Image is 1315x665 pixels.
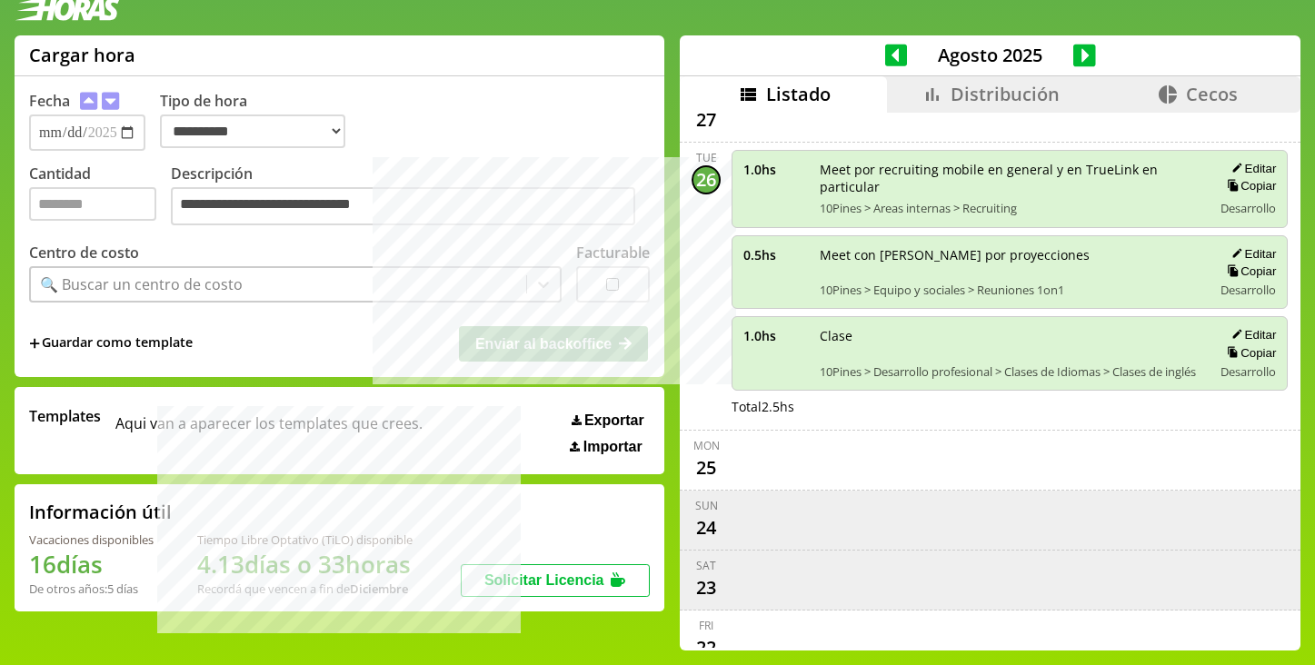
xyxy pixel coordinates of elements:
[743,327,807,344] span: 1.0 hs
[820,200,1200,216] span: 10Pines > Areas internas > Recruiting
[197,548,413,581] h1: 4.13 días o 33 horas
[820,363,1200,380] span: 10Pines > Desarrollo profesional > Clases de Idiomas > Clases de inglés
[680,113,1300,649] div: scrollable content
[29,581,154,597] div: De otros años: 5 días
[160,114,345,148] select: Tipo de hora
[692,453,721,482] div: 25
[732,398,1288,415] div: Total 2.5 hs
[1221,263,1276,279] button: Copiar
[907,43,1073,67] span: Agosto 2025
[820,161,1200,195] span: Meet por recruiting mobile en general y en TrueLink en particular
[820,327,1200,344] span: Clase
[692,573,721,602] div: 23
[29,406,101,426] span: Templates
[696,558,716,573] div: Sat
[743,161,807,178] span: 1.0 hs
[584,412,644,429] span: Exportar
[29,531,154,548] div: Vacaciones disponibles
[692,513,721,542] div: 24
[171,187,635,225] textarea: Descripción
[566,412,650,430] button: Exportar
[1220,200,1276,216] span: Desarrollo
[695,498,718,513] div: Sun
[29,187,156,221] input: Cantidad
[350,581,408,597] b: Diciembre
[1221,178,1276,194] button: Copiar
[160,91,360,151] label: Tipo de hora
[1226,327,1276,342] button: Editar
[692,105,721,134] div: 27
[1186,82,1238,106] span: Cecos
[29,43,135,67] h1: Cargar hora
[766,82,831,106] span: Listado
[583,439,643,455] span: Importar
[1221,345,1276,361] button: Copiar
[197,581,413,597] div: Recordá que vencen a fin de
[1220,282,1276,298] span: Desarrollo
[29,548,154,581] h1: 16 días
[461,564,650,597] button: Solicitar Licencia
[1226,161,1276,176] button: Editar
[29,500,172,524] h2: Información útil
[197,531,413,548] div: Tiempo Libre Optativo (TiLO) disponible
[820,246,1200,263] span: Meet con [PERSON_NAME] por proyecciones
[692,165,721,194] div: 26
[1220,363,1276,380] span: Desarrollo
[743,246,807,263] span: 0.5 hs
[40,274,243,294] div: 🔍 Buscar un centro de costo
[29,164,171,230] label: Cantidad
[29,333,193,353] span: +Guardar como template
[29,243,139,263] label: Centro de costo
[576,243,650,263] label: Facturable
[693,438,720,453] div: Mon
[951,82,1060,106] span: Distribución
[696,150,717,165] div: Tue
[699,618,713,633] div: Fri
[115,406,423,455] span: Aqui van a aparecer los templates que crees.
[29,333,40,353] span: +
[29,91,70,111] label: Fecha
[692,633,721,662] div: 22
[171,164,650,230] label: Descripción
[820,282,1200,298] span: 10Pines > Equipo y sociales > Reuniones 1on1
[1226,246,1276,262] button: Editar
[484,572,604,588] span: Solicitar Licencia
